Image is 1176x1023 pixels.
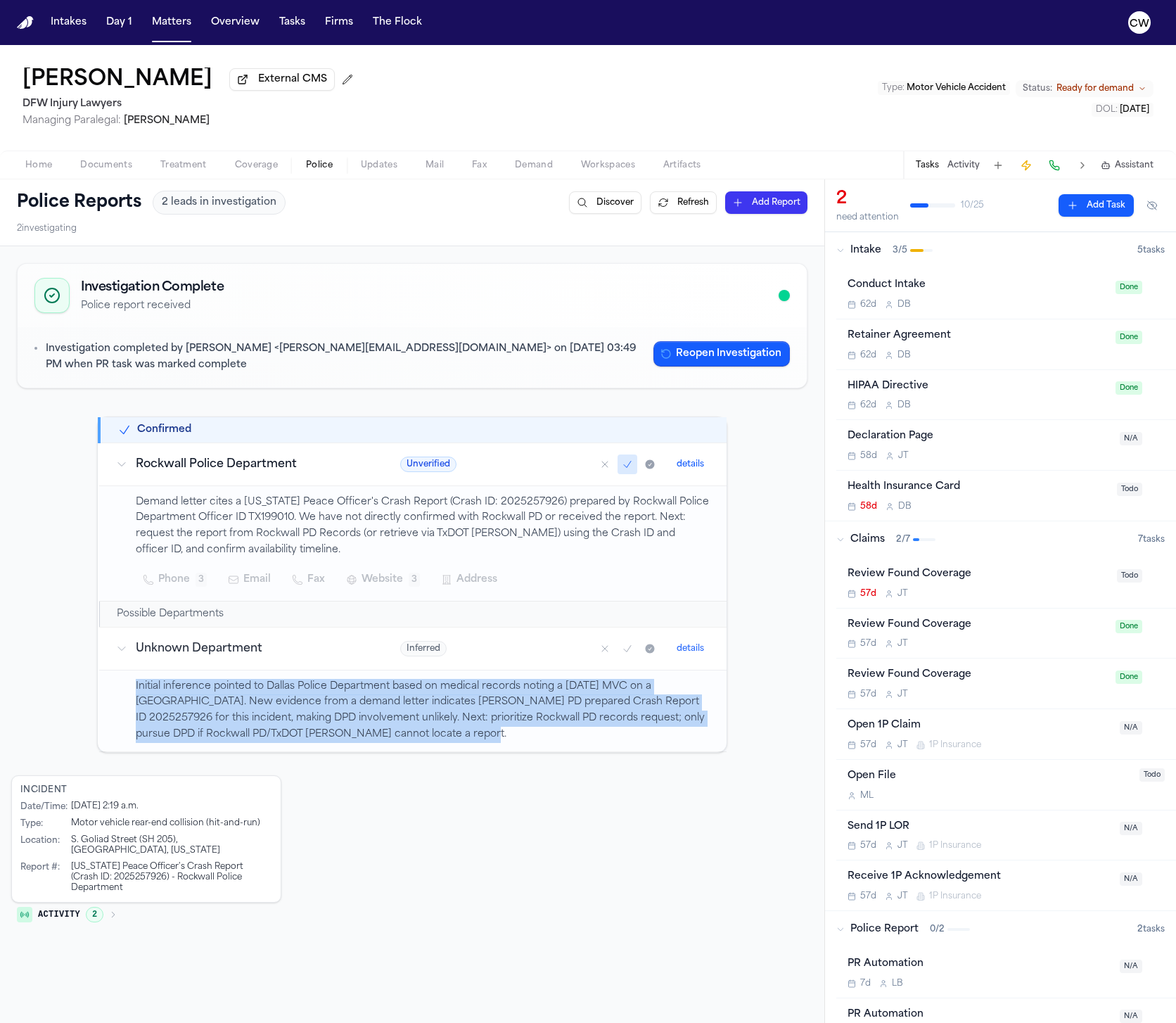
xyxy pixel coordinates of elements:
[896,534,910,545] span: 2 / 7
[1120,1010,1142,1023] span: N/A
[825,232,1176,269] button: Intake3/55tasks
[25,160,52,171] span: Home
[860,400,876,411] span: 62d
[1120,721,1142,735] span: N/A
[848,819,1111,835] div: Send 1P LOR
[581,160,635,171] span: Workspaces
[205,10,265,35] button: Overview
[897,638,908,649] span: J T
[1116,620,1142,633] span: Done
[285,567,333,592] button: Fax
[17,16,34,30] a: Home
[71,835,272,856] div: S. Goliad Street (SH 205), [GEOGRAPHIC_DATA], [US_STATE]
[81,299,224,313] p: Police report received
[618,455,637,474] button: Mark as confirmed
[46,341,642,374] p: Investigation completed by [PERSON_NAME] <[PERSON_NAME][EMAIL_ADDRESS][DOMAIN_NAME]> on [DATE] 03...
[86,907,103,922] span: 2
[836,811,1176,861] div: Open task: Send 1P LOR
[1016,155,1036,175] button: Create Immediate Task
[17,191,141,214] h1: Police Reports
[1092,103,1153,117] button: Edit DOL: 2025-06-08
[671,640,710,657] button: details
[1139,768,1165,782] span: Todo
[929,840,981,851] span: 1P Insurance
[258,72,327,87] span: External CMS
[136,567,215,592] button: Phone3
[20,862,65,894] div: Report # :
[23,68,212,93] button: Edit matter name
[836,948,1176,998] div: Open task: PR Automation
[434,567,506,592] button: Address
[947,160,980,171] button: Activity
[515,160,553,171] span: Demand
[897,350,911,361] span: D B
[897,400,911,411] span: D B
[136,456,366,473] h3: Rockwall Police Department
[892,978,903,989] span: L B
[836,659,1176,709] div: Open task: Review Found Coverage
[1016,80,1153,97] button: Change status from Ready for demand
[640,455,660,474] button: Mark as received
[71,801,139,813] div: [DATE] 2:19 a.m.
[836,760,1176,811] div: Open task: Open File
[860,891,876,902] span: 57d
[848,277,1107,293] div: Conduct Intake
[400,457,456,472] span: Unverified
[400,641,447,656] span: Inferred
[961,200,984,211] span: 10 / 25
[836,212,899,223] div: need attention
[146,10,197,35] a: Matters
[80,160,132,171] span: Documents
[825,911,1176,948] button: Police Report0/22tasks
[930,924,945,935] span: 0 / 2
[1096,106,1118,114] span: DOL :
[725,191,807,214] button: Add Report
[101,10,138,35] button: Day 1
[136,640,366,657] h3: Unknown Department
[860,840,876,851] span: 57d
[663,160,701,171] span: Artifacts
[38,909,80,920] span: Activity
[361,160,397,171] span: Updates
[836,319,1176,370] div: Open task: Retainer Agreement
[650,191,717,214] button: Refresh
[235,160,278,171] span: Coverage
[1116,281,1142,294] span: Done
[836,709,1176,760] div: Open task: Open 1P Claim
[274,10,311,35] button: Tasks
[836,188,899,210] div: 2
[472,160,487,171] span: Fax
[850,243,881,258] span: Intake
[848,617,1107,633] div: Review Found Coverage
[848,1007,1111,1023] div: PR Automation
[671,456,710,473] button: details
[618,639,637,659] button: Mark as confirmed
[860,501,877,512] span: 58d
[848,566,1108,583] div: Review Found Coverage
[850,533,885,547] span: Claims
[1116,331,1142,344] span: Done
[367,10,428,35] button: The Flock
[1137,245,1165,256] span: 5 task s
[897,588,908,599] span: J T
[1101,160,1153,171] button: Assistant
[898,450,909,462] span: J T
[897,689,908,700] span: J T
[653,341,790,367] button: Reopen Investigation
[11,903,123,927] button: Activity2
[825,521,1176,558] button: Claims2/77tasks
[71,818,260,830] div: Motor vehicle rear-end collision (hit-and-run)
[1138,534,1165,545] span: 7 task s
[23,68,212,93] h1: [PERSON_NAME]
[1120,432,1142,445] span: N/A
[71,862,272,894] div: [US_STATE] Peace Officer's Crash Report (Crash ID: 2025257926) - Rockwall Police Department
[860,588,876,599] span: 57d
[907,84,1006,92] span: Motor Vehicle Accident
[221,567,279,592] button: Email
[162,196,276,210] span: 2 leads in investigation
[1044,155,1064,175] button: Make a Call
[860,739,876,751] span: 57d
